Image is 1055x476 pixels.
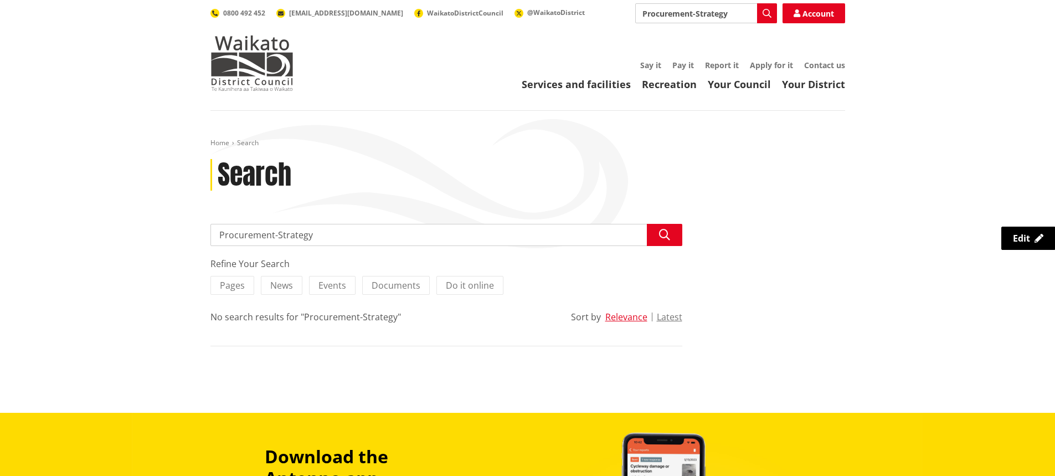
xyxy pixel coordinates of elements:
h1: Search [218,159,291,191]
span: [EMAIL_ADDRESS][DOMAIN_NAME] [289,8,403,18]
a: Account [783,3,845,23]
span: @WaikatoDistrict [527,8,585,17]
a: Your District [782,78,845,91]
a: Your Council [708,78,771,91]
a: Home [210,138,229,147]
button: Relevance [605,312,647,322]
input: Search input [635,3,777,23]
div: Refine Your Search [210,257,682,270]
a: Pay it [672,60,694,70]
span: WaikatoDistrictCouncil [427,8,503,18]
a: Recreation [642,78,697,91]
a: Services and facilities [522,78,631,91]
input: Search input [210,224,682,246]
a: [EMAIL_ADDRESS][DOMAIN_NAME] [276,8,403,18]
a: Edit [1001,227,1055,250]
a: 0800 492 452 [210,8,265,18]
div: Sort by [571,310,601,324]
a: WaikatoDistrictCouncil [414,8,503,18]
span: Search [237,138,259,147]
nav: breadcrumb [210,139,845,148]
button: Latest [657,312,682,322]
span: 0800 492 452 [223,8,265,18]
span: Do it online [446,279,494,291]
a: Report it [705,60,739,70]
span: Edit [1013,232,1030,244]
a: @WaikatoDistrict [514,8,585,17]
img: Waikato District Council - Te Kaunihera aa Takiwaa o Waikato [210,35,294,91]
div: No search results for "Procurement-Strategy" [210,310,401,324]
span: Pages [220,279,245,291]
a: Say it [640,60,661,70]
a: Apply for it [750,60,793,70]
a: Contact us [804,60,845,70]
span: News [270,279,293,291]
span: Documents [372,279,420,291]
span: Events [318,279,346,291]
